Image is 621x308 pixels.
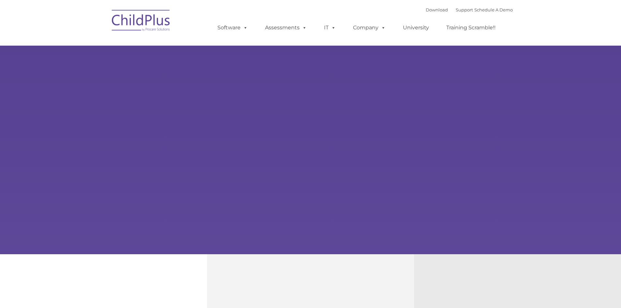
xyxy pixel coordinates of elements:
[109,5,174,38] img: ChildPlus by Procare Solutions
[259,21,313,34] a: Assessments
[440,21,502,34] a: Training Scramble!!
[426,7,513,12] font: |
[456,7,473,12] a: Support
[474,7,513,12] a: Schedule A Demo
[396,21,436,34] a: University
[426,7,448,12] a: Download
[211,21,254,34] a: Software
[318,21,342,34] a: IT
[347,21,392,34] a: Company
